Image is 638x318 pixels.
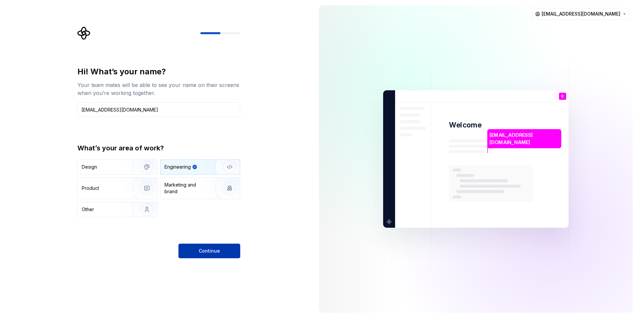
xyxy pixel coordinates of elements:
div: Your team mates will be able to see your name on their screens when you’re working together. [77,81,240,97]
div: Product [82,185,99,192]
span: Continue [199,248,220,254]
button: Continue [178,244,240,258]
svg: Supernova Logo [77,27,91,40]
div: Hi! What’s your name? [77,66,240,77]
p: R [561,95,564,98]
span: [EMAIL_ADDRESS][DOMAIN_NAME] [542,11,620,17]
div: Marketing and brand [164,182,209,195]
div: What’s your area of work? [77,143,240,153]
div: Engineering [164,164,191,170]
div: Design [82,164,97,170]
p: Welcome [449,120,481,130]
p: [EMAIL_ADDRESS][DOMAIN_NAME] [489,131,559,146]
button: [EMAIL_ADDRESS][DOMAIN_NAME] [532,8,630,20]
input: Han Solo [77,102,240,117]
div: Other [82,206,94,213]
